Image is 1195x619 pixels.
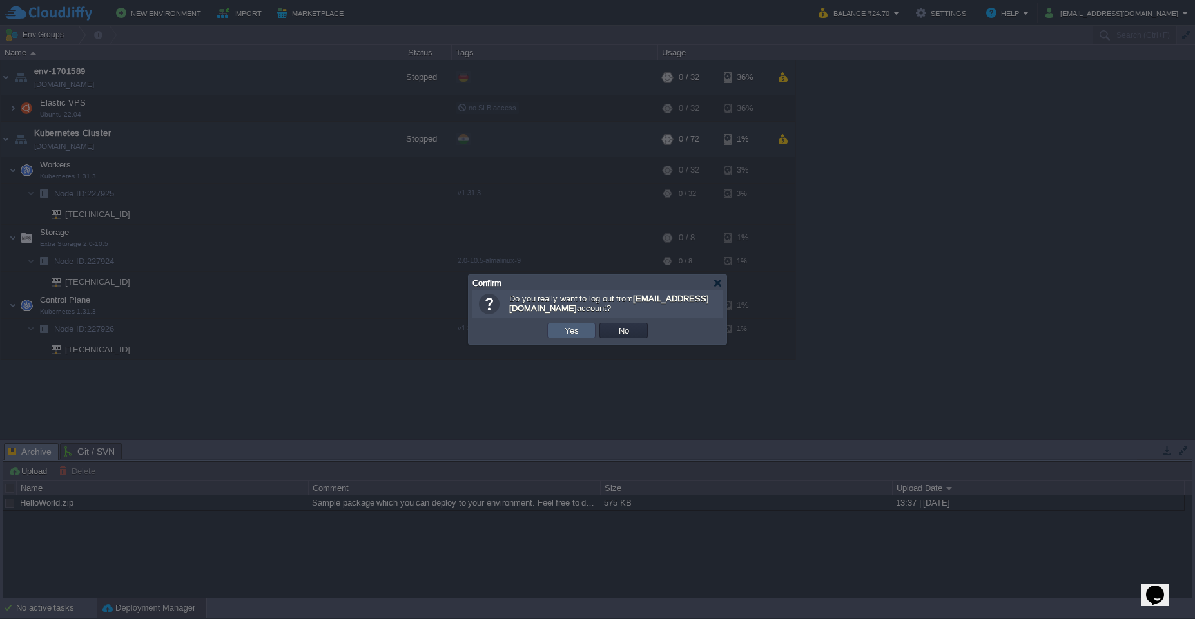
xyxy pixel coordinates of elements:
[472,278,501,288] span: Confirm
[561,325,583,336] button: Yes
[509,294,709,313] span: Do you really want to log out from account?
[1141,567,1182,606] iframe: chat widget
[509,294,709,313] b: [EMAIL_ADDRESS][DOMAIN_NAME]
[615,325,633,336] button: No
